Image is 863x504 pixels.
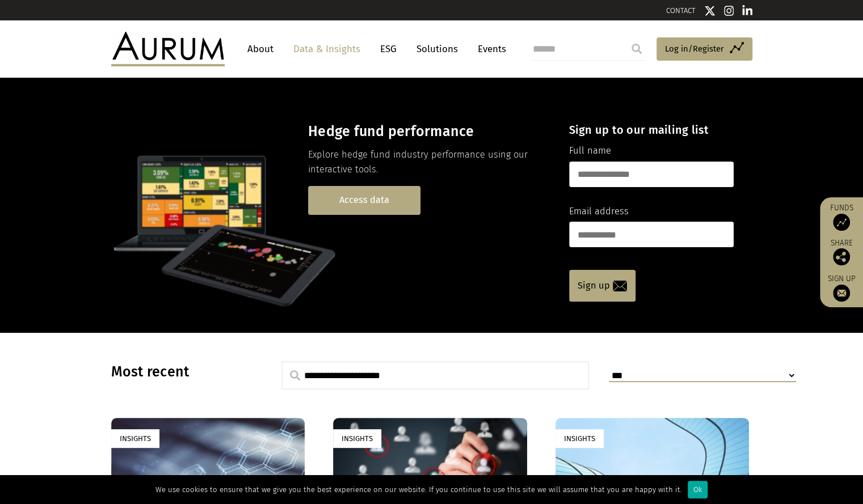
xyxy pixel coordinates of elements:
a: Funds [826,203,857,231]
img: Twitter icon [704,5,715,16]
h4: Sign up to our mailing list [569,123,734,137]
img: Sign up to our newsletter [833,285,850,302]
a: Solutions [411,39,464,60]
label: Email address [569,204,629,219]
div: Insights [555,429,604,448]
a: ESG [374,39,402,60]
div: Insights [111,429,159,448]
span: Log in/Register [665,42,724,56]
input: Submit [625,37,648,60]
a: Events [472,39,506,60]
a: Access data [308,186,420,215]
a: About [242,39,279,60]
a: CONTACT [666,6,696,15]
a: Sign up [826,274,857,302]
h3: Hedge fund performance [308,123,549,140]
img: Instagram icon [724,5,734,16]
img: Share this post [833,248,850,265]
img: Aurum [111,32,225,66]
a: Log in/Register [656,37,752,61]
a: Data & Insights [288,39,366,60]
div: Ok [688,481,708,498]
p: Explore hedge fund industry performance using our interactive tools. [308,147,549,177]
div: Share [826,239,857,265]
img: email-icon [613,281,627,291]
img: Access Funds [833,214,850,231]
label: Full name [569,143,611,158]
h3: Most recent [111,363,253,380]
img: Linkedin icon [742,5,752,16]
div: Insights [333,429,381,448]
a: Sign up [569,270,635,302]
img: search.svg [290,370,300,380]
